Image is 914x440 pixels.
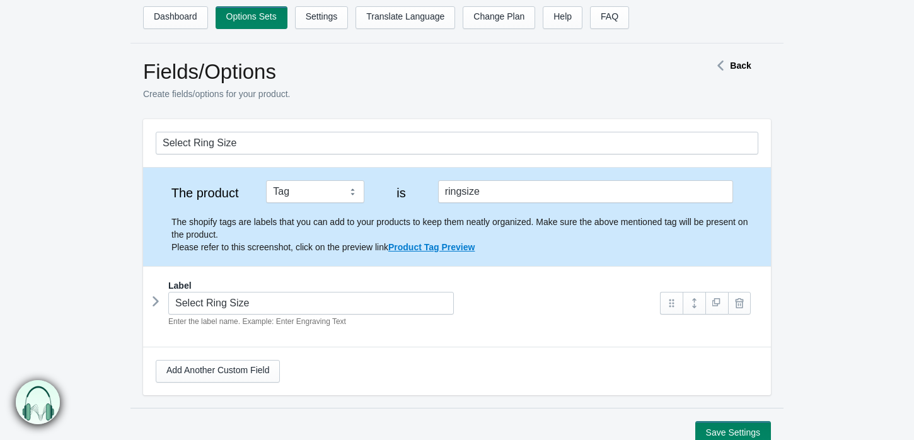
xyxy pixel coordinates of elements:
p: Create fields/options for your product. [143,88,666,100]
a: Change Plan [463,6,535,29]
a: Product Tag Preview [388,242,475,252]
a: Back [711,61,751,71]
strong: Back [730,61,751,71]
label: The product [156,187,254,199]
input: General Options Set [156,132,758,154]
img: bxm.png [16,380,60,424]
p: The shopify tags are labels that you can add to your products to keep them neatly organized. Make... [171,216,758,253]
a: FAQ [590,6,629,29]
a: Help [543,6,582,29]
a: Settings [295,6,349,29]
label: is [377,187,426,199]
h1: Fields/Options [143,59,666,84]
a: Dashboard [143,6,208,29]
a: Translate Language [356,6,455,29]
label: Label [168,279,192,292]
a: Add Another Custom Field [156,360,280,383]
em: Enter the label name. Example: Enter Engraving Text [168,317,346,326]
a: Options Sets [216,6,287,29]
